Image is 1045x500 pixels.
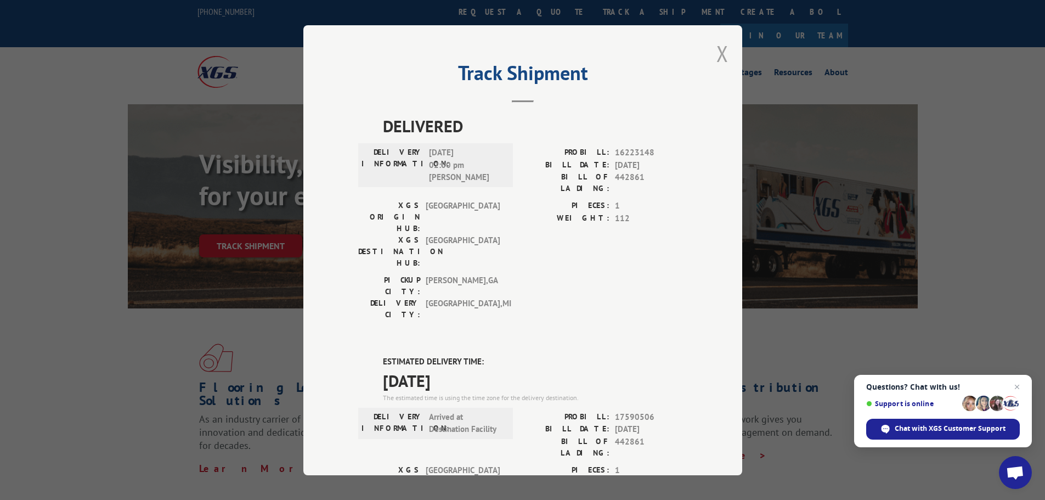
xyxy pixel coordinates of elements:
span: Questions? Chat with us! [866,383,1020,391]
div: The estimated time is using the time zone for the delivery destination. [383,392,687,402]
span: 16223148 [615,147,687,159]
h2: Track Shipment [358,65,687,86]
label: DELIVERY INFORMATION: [361,411,423,435]
span: 1 [615,464,687,476]
span: [DATE] 02:00 pm [PERSON_NAME] [429,147,503,184]
span: [DATE] [615,159,687,171]
label: BILL OF LADING: [523,171,609,194]
a: Open chat [999,456,1032,489]
span: [GEOGRAPHIC_DATA] [426,200,500,234]
label: BILL DATE: [523,423,609,436]
label: BILL OF LADING: [523,435,609,458]
span: [GEOGRAPHIC_DATA] [426,234,500,269]
span: 1 [615,200,687,212]
button: Close modal [716,39,728,68]
label: PIECES: [523,464,609,476]
span: Support is online [866,400,958,408]
span: Chat with XGS Customer Support [866,419,1020,440]
label: ESTIMATED DELIVERY TIME: [383,356,687,368]
span: Chat with XGS Customer Support [895,424,1006,434]
span: DELIVERED [383,114,687,138]
span: [PERSON_NAME] , GA [426,274,500,297]
span: [GEOGRAPHIC_DATA] [426,464,500,498]
span: 112 [615,212,687,224]
label: PROBILL: [523,411,609,423]
span: [GEOGRAPHIC_DATA] , MI [426,297,500,321]
label: XGS DESTINATION HUB: [358,234,420,269]
label: PICKUP CITY: [358,274,420,297]
label: XGS ORIGIN HUB: [358,200,420,234]
label: WEIGHT: [523,212,609,224]
span: [DATE] [615,423,687,436]
span: 17590506 [615,411,687,423]
span: 442861 [615,171,687,194]
span: [DATE] [383,368,687,392]
label: PIECES: [523,200,609,212]
label: DELIVERY INFORMATION: [361,147,423,184]
label: PROBILL: [523,147,609,159]
label: BILL DATE: [523,159,609,171]
label: DELIVERY CITY: [358,297,420,321]
span: 442861 [615,435,687,458]
label: XGS ORIGIN HUB: [358,464,420,498]
span: Arrived at Destination Facility [429,411,503,435]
